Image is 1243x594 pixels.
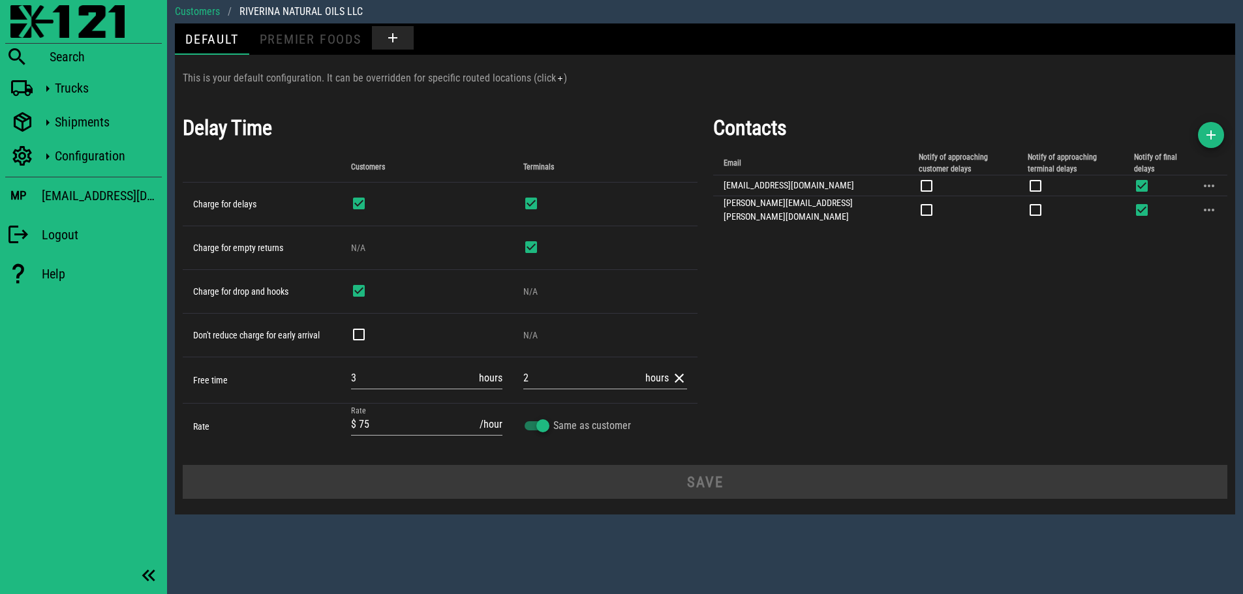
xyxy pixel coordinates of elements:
th: Notify of approaching customer delays [908,151,1017,175]
td: Don't reduce charge for early arrival [183,314,341,357]
div: Logout [42,227,162,243]
p: This is your default configuration. It can be overridden for specific routed locations (click ) [183,70,1227,86]
h1: Delay Time [183,112,698,143]
td: [PERSON_NAME][EMAIL_ADDRESS][PERSON_NAME][DOMAIN_NAME] [713,196,909,224]
td: Charge for delays [183,183,341,226]
td: Rate [183,404,341,449]
td: N/A [341,226,513,270]
th: Notify of approaching terminal delays [1017,151,1124,175]
th: Notify of final delays [1124,151,1191,175]
div: Help [42,266,162,282]
a: Help [5,256,162,292]
td: Charge for drop and hooks [183,270,341,314]
th: Terminals [513,151,697,183]
div: /hour [477,417,502,432]
div: $ [351,417,359,432]
li: / [220,4,239,20]
td: N/A [513,314,697,357]
div: hours [643,370,669,386]
div: Shipments [55,114,157,130]
button: clear icon [671,370,687,386]
div: [EMAIL_ADDRESS][DOMAIN_NAME] [42,185,162,206]
div: Trucks [55,80,157,96]
td: [EMAIL_ADDRESS][DOMAIN_NAME] [713,175,909,196]
h3: MP [10,188,26,203]
div: Search [50,49,162,65]
div: Default [175,23,249,55]
h1: Contacts [713,112,1228,143]
div: RIVERINA NATURAL OILS LLC [239,4,363,20]
td: N/A [513,270,697,314]
td: Charge for empty returns [183,226,341,270]
th: Customers [341,151,513,183]
div: PREMIER FOODS [249,23,372,55]
label: Same as customer [553,419,686,432]
th: Email [713,151,909,175]
div: hours [476,370,502,386]
a: Customers [175,4,220,20]
td: Free time [183,357,341,404]
div: Configuration [55,148,157,164]
img: 87f0f0e.png [10,5,125,38]
a: Blackfly [5,5,162,40]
